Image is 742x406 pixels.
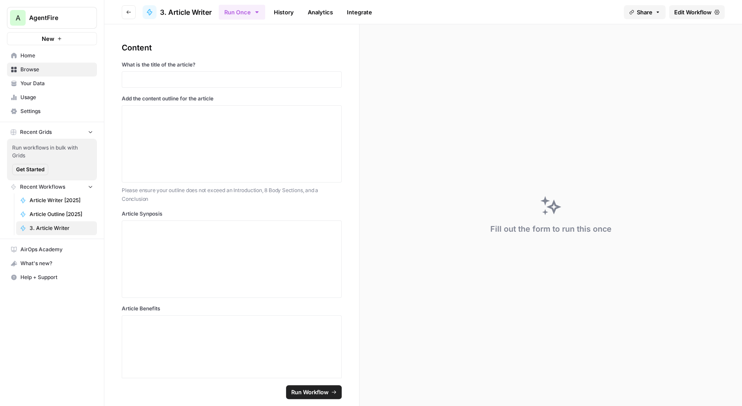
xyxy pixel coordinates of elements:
[122,95,342,103] label: Add the content outline for the article
[269,5,299,19] a: History
[122,305,342,313] label: Article Benefits
[20,66,93,73] span: Browse
[160,7,212,17] span: 3. Article Writer
[30,196,93,204] span: Article Writer [2025]
[122,61,342,69] label: What is the title of the article?
[16,13,20,23] span: A
[490,223,611,235] div: Fill out the form to run this once
[7,49,97,63] a: Home
[7,243,97,256] a: AirOps Academy
[7,32,97,45] button: New
[291,388,329,396] span: Run Workflow
[674,8,712,17] span: Edit Workflow
[16,221,97,235] a: 3. Article Writer
[7,63,97,77] a: Browse
[29,13,82,22] span: AgentFire
[143,5,212,19] a: 3. Article Writer
[7,77,97,90] a: Your Data
[7,256,97,270] button: What's new?
[12,144,92,160] span: Run workflows in bulk with Grids
[16,166,44,173] span: Get Started
[637,8,652,17] span: Share
[12,164,48,175] button: Get Started
[20,183,65,191] span: Recent Workflows
[20,128,52,136] span: Recent Grids
[20,93,93,101] span: Usage
[7,126,97,139] button: Recent Grids
[7,90,97,104] a: Usage
[342,5,377,19] a: Integrate
[7,180,97,193] button: Recent Workflows
[7,270,97,284] button: Help + Support
[286,385,342,399] button: Run Workflow
[20,80,93,87] span: Your Data
[122,186,342,203] p: Please ensure your outline does not exceed an Introduction, 8 Body Sections, and a Conclusion
[20,107,93,115] span: Settings
[20,52,93,60] span: Home
[7,104,97,118] a: Settings
[122,210,342,218] label: Article Synposis
[20,273,93,281] span: Help + Support
[16,207,97,221] a: Article Outline [2025]
[624,5,665,19] button: Share
[122,42,342,54] div: Content
[7,257,96,270] div: What's new?
[30,210,93,218] span: Article Outline [2025]
[219,5,265,20] button: Run Once
[303,5,338,19] a: Analytics
[16,193,97,207] a: Article Writer [2025]
[30,224,93,232] span: 3. Article Writer
[669,5,725,19] a: Edit Workflow
[42,34,54,43] span: New
[7,7,97,29] button: Workspace: AgentFire
[20,246,93,253] span: AirOps Academy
